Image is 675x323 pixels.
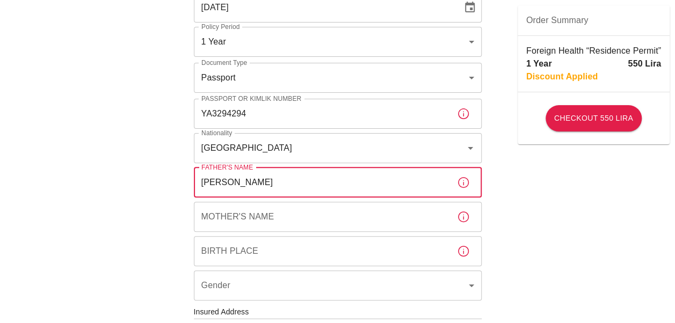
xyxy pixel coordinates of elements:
button: Checkout 550 Lira [546,105,642,131]
label: Document Type [201,58,247,67]
h6: Insured Address [194,306,482,318]
label: Policy Period [201,22,239,31]
p: 550 Lira [628,57,661,70]
p: Discount Applied [526,70,598,83]
p: Foreign Health “Residence Permit” [526,45,661,57]
div: ​ [194,270,482,300]
label: Father's Name [201,163,253,172]
label: Passport or Kimlik Number [201,94,301,103]
span: Order Summary [526,14,661,27]
div: 1 Year [194,27,482,57]
button: Open [463,141,478,156]
p: 1 Year [526,57,552,70]
label: Nationality [201,128,232,137]
div: Passport [194,63,482,93]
